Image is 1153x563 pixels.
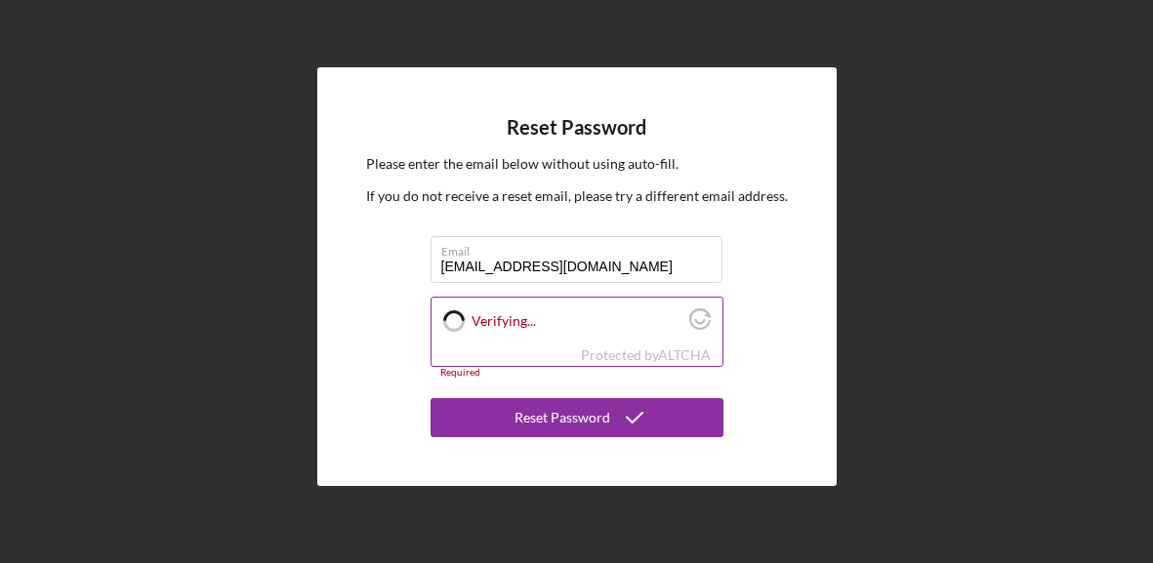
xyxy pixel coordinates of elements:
[581,347,711,363] div: Protected by
[507,116,646,139] h4: Reset Password
[441,237,722,259] label: Email
[472,313,683,329] label: Verifying...
[366,185,788,207] p: If you do not receive a reset email, please try a different email address.
[431,367,723,379] div: Required
[658,346,711,363] a: Visit Altcha.org
[431,398,723,437] button: Reset Password
[689,316,711,333] a: Visit Altcha.org
[366,153,788,175] p: Please enter the email below without using auto-fill.
[515,398,610,437] div: Reset Password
